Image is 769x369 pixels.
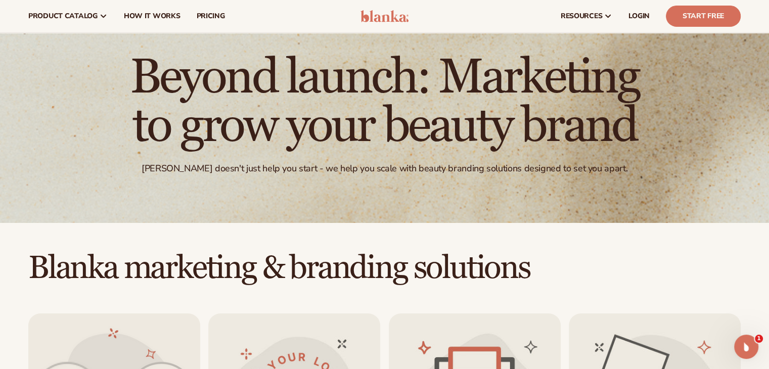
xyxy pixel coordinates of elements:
[628,12,650,20] span: LOGIN
[196,12,224,20] span: pricing
[360,10,409,22] img: logo
[142,163,627,174] div: [PERSON_NAME] doesn't just help you start - we help you scale with beauty branding solutions desi...
[124,12,180,20] span: How It Works
[28,12,98,20] span: product catalog
[561,12,602,20] span: resources
[107,54,663,151] h1: Beyond launch: Marketing to grow your beauty brand
[734,335,758,359] iframe: Intercom live chat
[666,6,741,27] a: Start Free
[755,335,763,343] span: 1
